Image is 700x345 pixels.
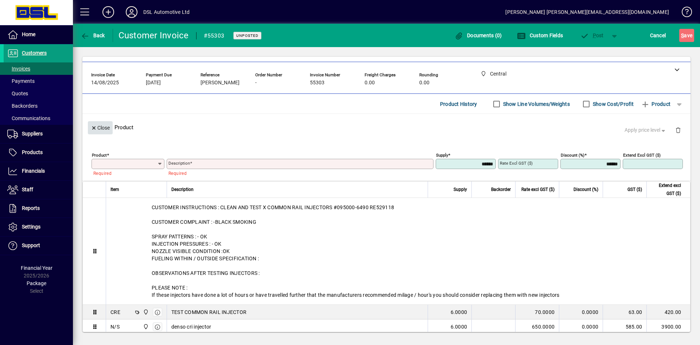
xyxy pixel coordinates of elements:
[143,6,190,18] div: DSL Automotive Ltd
[651,181,681,198] span: Extend excl GST ($)
[648,29,668,42] button: Cancel
[82,114,691,141] div: Product
[451,323,467,330] span: 6.0000
[79,29,107,42] button: Back
[4,199,73,218] a: Reports
[437,97,480,111] button: Product History
[7,91,28,96] span: Quotes
[141,323,149,331] span: Central
[669,127,687,133] app-page-header-button: Delete
[110,185,119,193] span: Item
[22,31,35,37] span: Home
[22,168,45,174] span: Financials
[86,124,114,131] app-page-header-button: Close
[22,224,40,230] span: Settings
[520,323,555,330] div: 650.0000
[453,29,504,42] button: Documents (0)
[22,131,43,137] span: Suppliers
[120,5,143,19] button: Profile
[204,30,225,42] div: #55303
[451,308,467,316] span: 6.0000
[21,265,52,271] span: Financial Year
[22,242,40,248] span: Support
[168,169,428,177] mat-error: Required
[255,80,257,86] span: -
[91,80,119,86] span: 14/08/2025
[4,75,73,87] a: Payments
[110,308,120,316] div: CRE
[4,218,73,236] a: Settings
[669,121,687,139] button: Delete
[576,29,607,42] button: Post
[625,126,667,134] span: Apply price level
[681,32,684,38] span: S
[168,161,190,166] mat-label: Description
[505,6,669,18] div: [PERSON_NAME] [PERSON_NAME][EMAIL_ADDRESS][DOMAIN_NAME]
[106,198,690,304] div: CUSTOMER INSTRUCTIONS : CLEAN AND TEST X COMMON RAIL INJECTORS #095000-6490 RE529118 CUSTOMER COM...
[4,26,73,44] a: Home
[4,125,73,143] a: Suppliers
[681,30,692,41] span: ave
[4,162,73,180] a: Financials
[515,29,565,42] button: Custom Fields
[97,5,120,19] button: Add
[646,319,690,334] td: 3900.00
[201,80,240,86] span: [PERSON_NAME]
[7,115,50,121] span: Communications
[4,100,73,112] a: Backorders
[573,185,598,193] span: Discount (%)
[436,153,448,158] mat-label: Supply
[4,143,73,162] a: Products
[454,185,467,193] span: Supply
[580,32,604,38] span: ost
[7,103,38,109] span: Backorders
[520,308,555,316] div: 70.0000
[146,80,161,86] span: [DATE]
[310,80,324,86] span: 55303
[88,121,113,134] button: Close
[676,1,691,25] a: Knowledge Base
[81,32,105,38] span: Back
[73,29,113,42] app-page-header-button: Back
[22,205,40,211] span: Reports
[419,80,429,86] span: 0.00
[22,50,47,56] span: Customers
[91,122,110,134] span: Close
[4,112,73,124] a: Communications
[171,185,194,193] span: Description
[22,149,43,155] span: Products
[679,29,694,42] button: Save
[118,30,189,41] div: Customer Invoice
[623,153,661,158] mat-label: Extend excl GST ($)
[491,185,511,193] span: Backorder
[93,169,159,177] mat-error: Required
[4,87,73,100] a: Quotes
[365,80,375,86] span: 0.00
[502,100,570,108] label: Show Line Volumes/Weights
[517,32,563,38] span: Custom Fields
[521,185,555,193] span: Rate excl GST ($)
[650,30,666,41] span: Cancel
[236,33,258,38] span: Unposted
[559,319,603,334] td: 0.0000
[455,32,502,38] span: Documents (0)
[646,305,690,319] td: 420.00
[4,181,73,199] a: Staff
[92,153,107,158] mat-label: Product
[7,78,35,84] span: Payments
[4,237,73,255] a: Support
[500,161,533,166] mat-label: Rate excl GST ($)
[591,100,634,108] label: Show Cost/Profit
[593,32,596,38] span: P
[22,187,33,192] span: Staff
[603,305,646,319] td: 63.00
[603,319,646,334] td: 585.00
[561,153,584,158] mat-label: Discount (%)
[627,185,642,193] span: GST ($)
[622,124,670,137] button: Apply price level
[171,308,246,316] span: TEST COMMON RAIL INJECTOR
[440,98,477,110] span: Product History
[171,323,211,330] span: denso cri injector
[27,280,46,286] span: Package
[110,323,120,330] div: N/S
